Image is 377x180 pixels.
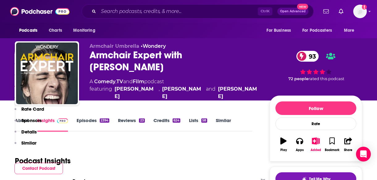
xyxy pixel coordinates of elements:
span: featuring [90,85,260,100]
div: Open Intercom Messenger [356,147,371,162]
p: Sponsors [21,117,42,123]
div: Rate [275,117,356,130]
a: Comedy [94,79,115,84]
button: open menu [340,25,362,36]
span: 93 [303,51,319,62]
a: Show notifications dropdown [321,6,331,17]
img: Podchaser - Follow, Share and Rate Podcasts [10,6,69,17]
img: User Profile [353,5,367,18]
a: Charts [45,25,66,36]
button: Sponsors [15,117,42,129]
div: 2394 [100,118,109,123]
div: Share [344,148,352,152]
p: Similar [21,140,36,146]
div: Search podcasts, credits, & more... [82,4,314,18]
button: Follow [275,101,356,115]
a: TV [116,79,123,84]
a: Lists58 [189,117,207,132]
a: Wondery [143,43,166,49]
span: Monitoring [73,26,95,35]
a: Episodes2394 [77,117,109,132]
div: 624 [173,118,180,123]
input: Search podcasts, credits, & more... [98,6,258,16]
div: A podcast [90,78,260,100]
span: For Podcasters [302,26,332,35]
span: For Business [266,26,291,35]
span: More [344,26,354,35]
span: Logged in as megcassidy [353,5,367,18]
button: Contact Podcast [15,163,63,174]
span: and [206,85,216,100]
button: Share [340,133,356,156]
span: Ctrl K [258,7,272,15]
button: Show profile menu [353,5,367,18]
button: Apps [291,133,308,156]
a: Show notifications dropdown [336,6,346,17]
div: 58 [201,118,207,123]
div: [PERSON_NAME] [218,85,260,100]
button: Similar [15,140,36,151]
a: Film [133,79,144,84]
svg: Add a profile image [362,5,367,10]
span: Podcasts [19,26,37,35]
a: Dax Shepard [115,85,156,100]
a: Monica Padman [162,85,204,100]
div: Play [280,148,287,152]
span: and [123,79,133,84]
div: 93 72 peoplerated this podcast [270,43,362,89]
span: rated this podcast [308,76,344,81]
span: Open Advanced [280,10,306,13]
button: Play [275,133,291,156]
p: Details [21,129,37,135]
span: 72 people [288,76,308,81]
span: • [141,43,166,49]
button: open menu [298,25,341,36]
button: open menu [15,25,45,36]
span: Armchair Umbrella [90,43,139,49]
a: Reviews23 [118,117,145,132]
button: Open AdvancedNew [277,8,308,15]
div: 23 [139,118,145,123]
div: Added [311,148,321,152]
button: Bookmark [324,133,340,156]
a: 93 [296,51,319,62]
button: open menu [69,25,103,36]
div: Apps [296,148,304,152]
div: Bookmark [325,148,339,152]
button: Added [308,133,324,156]
span: , [159,85,160,100]
span: Charts [49,26,62,35]
button: Details [15,129,37,140]
a: Credits624 [153,117,180,132]
span: New [297,4,308,10]
img: Armchair Expert with Dax Shepard [16,43,78,104]
a: Similar [216,117,231,132]
span: , [115,79,116,84]
button: open menu [262,25,299,36]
